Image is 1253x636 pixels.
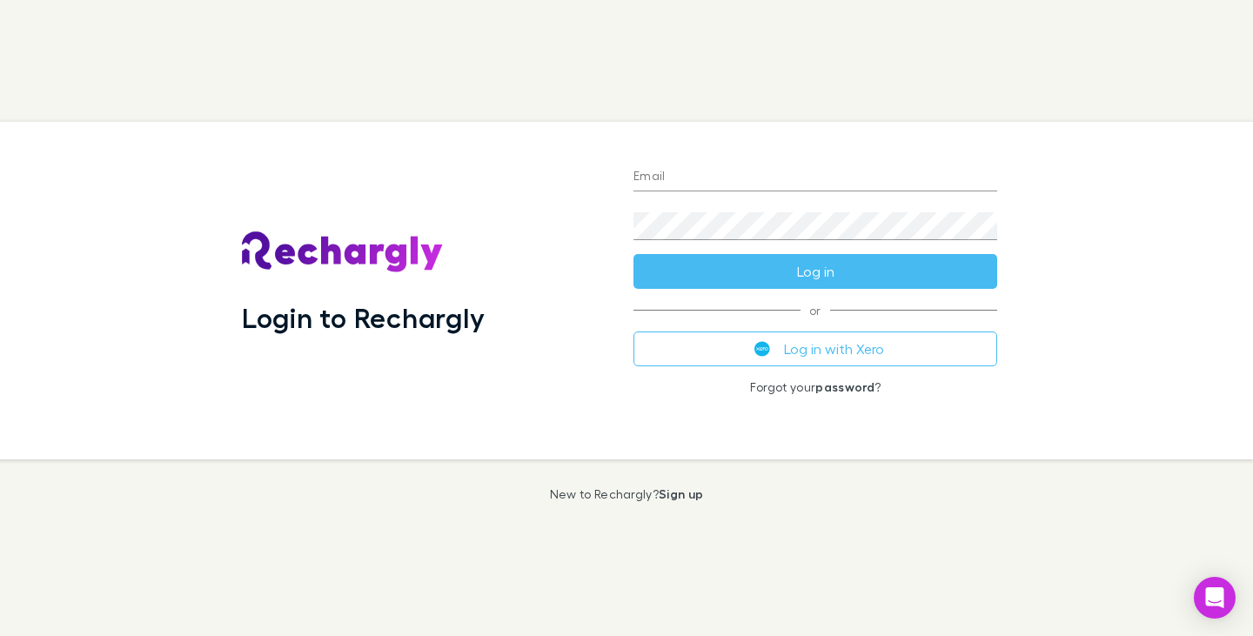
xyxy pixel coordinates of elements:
[633,254,997,289] button: Log in
[242,301,485,334] h1: Login to Rechargly
[754,341,770,357] img: Xero's logo
[633,380,997,394] p: Forgot your ?
[815,379,874,394] a: password
[633,310,997,311] span: or
[242,231,444,273] img: Rechargly's Logo
[1194,577,1236,619] div: Open Intercom Messenger
[659,486,703,501] a: Sign up
[550,487,704,501] p: New to Rechargly?
[633,331,997,366] button: Log in with Xero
